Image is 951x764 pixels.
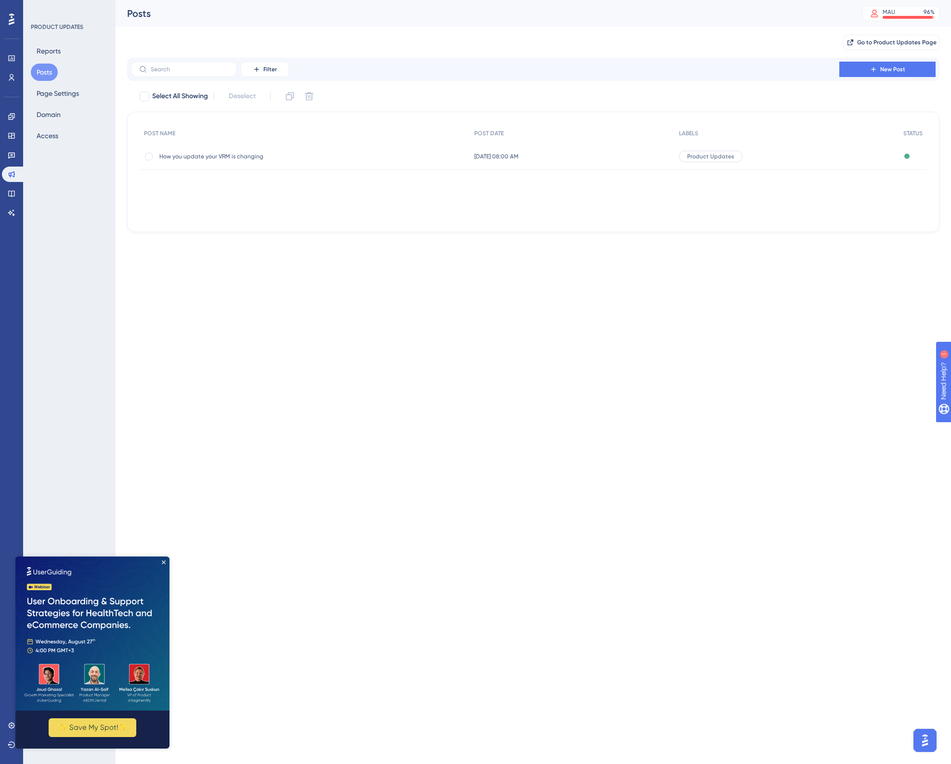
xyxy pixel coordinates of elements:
[127,7,838,20] div: Posts
[33,162,121,181] button: ✨ Save My Spot!✨
[924,8,935,16] div: 96 %
[911,726,939,755] iframe: UserGuiding AI Assistant Launcher
[903,129,923,137] span: STATUS
[474,129,504,137] span: POST DATE
[220,88,264,105] button: Deselect
[159,153,313,160] span: How you update your VRM is changing
[229,91,256,102] span: Deselect
[152,91,208,102] span: Select All Showing
[679,129,698,137] span: LABELS
[23,2,60,14] span: Need Help?
[31,127,64,144] button: Access
[857,39,937,46] span: Go to Product Updates Page
[839,62,936,77] button: New Post
[31,85,85,102] button: Page Settings
[144,129,175,137] span: POST NAME
[843,35,939,50] button: Go to Product Updates Page
[687,153,734,160] span: Product Updates
[31,23,83,31] div: PRODUCT UPDATES
[31,106,66,123] button: Domain
[880,65,905,73] span: New Post
[151,66,229,73] input: Search
[67,5,70,13] div: 1
[474,153,519,160] span: [DATE] 08:00 AM
[263,65,277,73] span: Filter
[31,42,66,60] button: Reports
[241,62,289,77] button: Filter
[31,64,58,81] button: Posts
[146,4,150,8] div: Close Preview
[883,8,895,16] div: MAU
